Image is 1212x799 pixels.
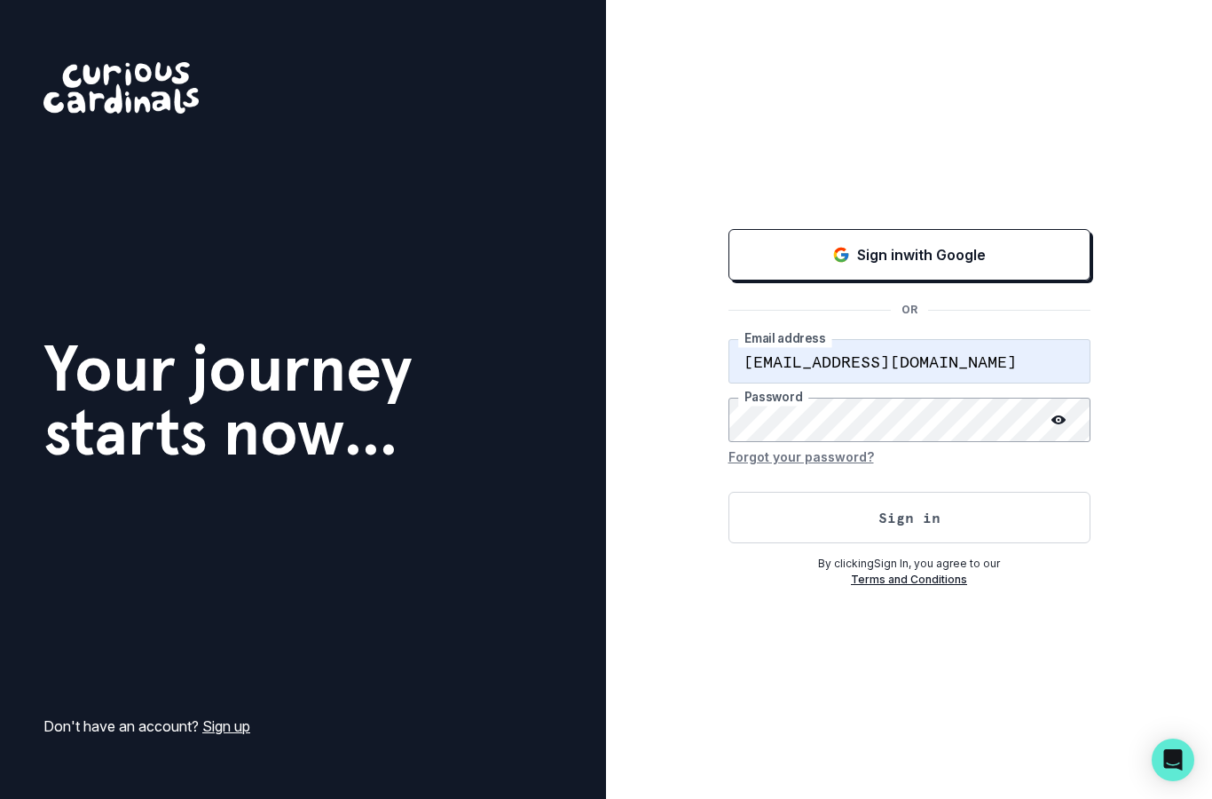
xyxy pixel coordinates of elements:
h1: Your journey starts now... [43,336,413,464]
div: Open Intercom Messenger [1152,739,1194,781]
a: Terms and Conditions [851,573,967,586]
button: Forgot your password? [728,442,874,471]
img: Curious Cardinals Logo [43,62,199,114]
p: Sign in with Google [857,244,986,265]
p: Don't have an account? [43,716,250,737]
button: Sign in with Google (GSuite) [728,229,1090,281]
a: Sign up [202,717,250,735]
p: By clicking Sign In , you agree to our [728,556,1090,572]
button: Sign in [728,492,1090,543]
p: OR [891,302,928,318]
